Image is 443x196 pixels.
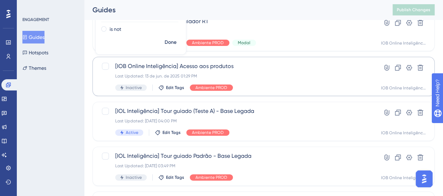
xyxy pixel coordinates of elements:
button: Themes [22,62,46,74]
span: Inactive [126,85,142,90]
span: Active [126,130,138,135]
button: Edit Tags [158,85,184,90]
div: Guides [92,5,375,15]
span: Nova funcionalidade - simulador RT [115,17,356,26]
div: IOB Online Inteligência [381,130,426,136]
button: Guides [22,31,44,43]
iframe: UserGuiding AI Assistant Launcher [414,168,435,189]
button: Publish Changes [393,4,435,15]
button: Done [161,36,180,49]
span: Edit Tags [166,85,184,90]
div: Last Updated: [DATE] 03:49 PM [115,163,356,169]
div: ENGAGEMENT [22,17,49,22]
label: is not [110,25,121,33]
span: Need Help? [16,2,44,10]
div: Last Updated: 13 de jun. de 2025 01:29 PM [115,73,356,79]
div: Last Updated: [DATE] 04:00 PM [115,118,356,124]
span: [IOB Online Inteligência] Acesso aos produtos [115,62,356,70]
span: Done [165,38,176,47]
div: IOB Online Inteligência [381,85,426,91]
span: Inactive [126,175,142,180]
button: Edit Tags [155,130,181,135]
span: Ambiente PROD [195,175,227,180]
span: Modal [238,40,250,46]
div: IOB Online Inteligência [381,175,426,181]
div: Last Updated: [DATE] 04:29 PM [115,28,356,34]
span: Ambiente PROD [195,85,227,90]
span: Edit Tags [166,175,184,180]
span: Edit Tags [162,130,181,135]
button: Edit Tags [158,175,184,180]
span: [IOL Inteligência] Tour guiado (Teste A) - Base Legada [115,107,356,115]
span: Publish Changes [397,7,430,13]
span: Ambiente PROD [192,40,224,46]
span: Ambiente PROD [192,130,224,135]
button: Hotspots [22,46,48,59]
div: IOB Online Inteligência [381,40,426,46]
span: [IOL Inteligência] Tour guiado Padrão - Base Legada [115,152,356,160]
